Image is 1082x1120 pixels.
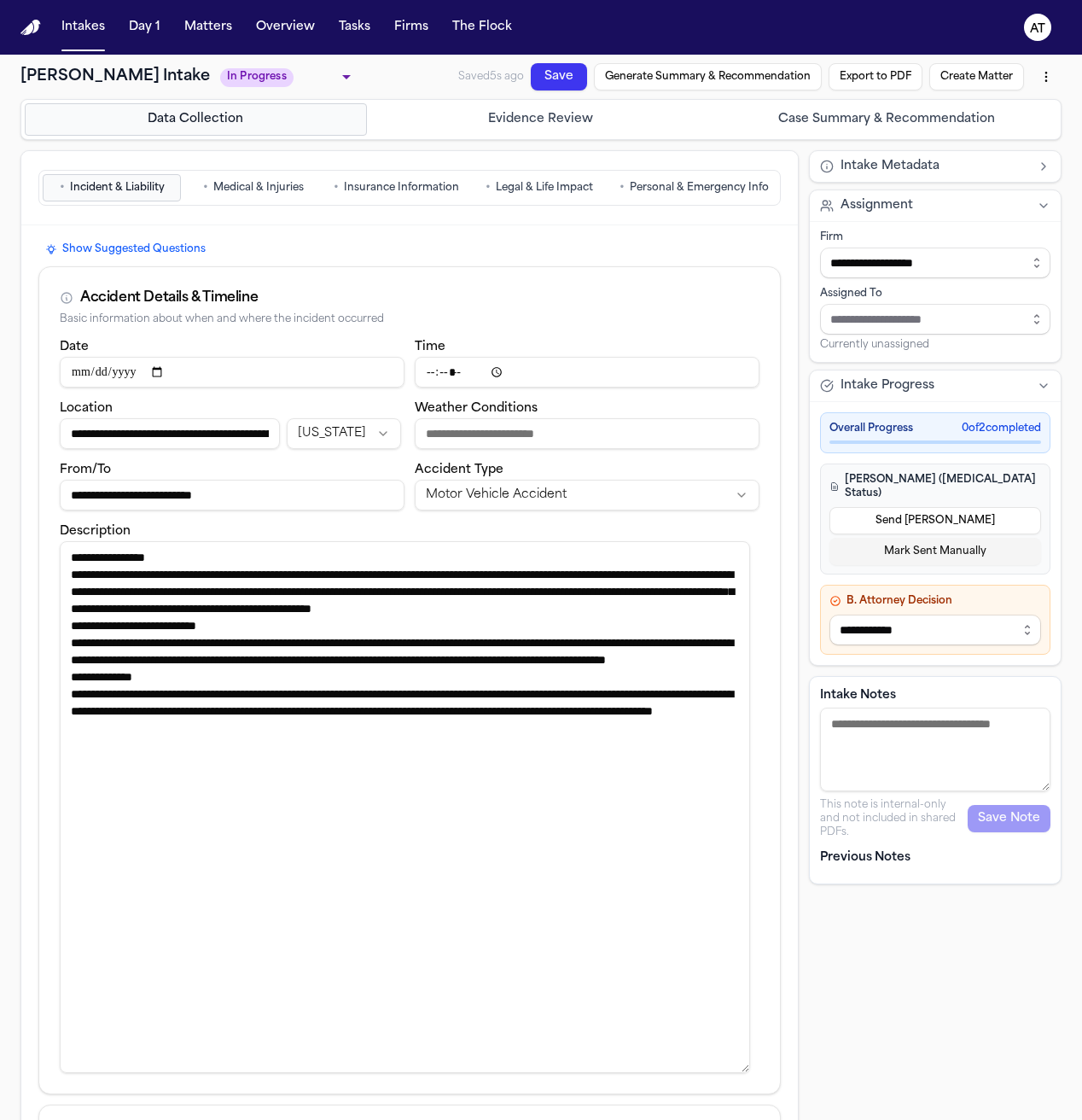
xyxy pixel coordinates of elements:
[20,20,41,36] a: Home
[841,158,939,175] span: Intake Metadata
[55,12,112,43] button: Intakes
[820,338,929,352] span: Currently unassigned
[1031,61,1062,92] button: More actions
[220,65,357,89] div: Update intake status
[820,230,1050,244] div: Firm
[332,12,377,43] button: Tasks
[184,174,323,201] button: Go to Medical & Injuries
[810,190,1061,221] button: Assignment
[370,103,713,136] button: Go to Evidence Review step
[458,72,524,82] span: Saved 5s ago
[612,174,777,201] button: Go to Personal & Emergency Info
[829,422,913,435] span: Overall Progress
[829,538,1041,565] button: Mark Sent Manually
[60,357,404,388] input: Incident date
[25,103,1057,136] nav: Intake steps
[841,377,934,394] span: Intake Progress
[820,287,1050,300] div: Assigned To
[415,341,445,353] label: Time
[60,179,65,196] span: •
[820,304,1050,335] input: Assign to staff member
[829,63,922,90] button: Export to PDF
[820,849,1050,866] p: Previous Notes
[177,12,239,43] button: Matters
[213,181,304,195] span: Medical & Injuries
[326,174,467,201] button: Go to Insurance Information
[820,248,1050,278] input: Select firm
[415,464,503,476] label: Accident Type
[820,708,1050,791] textarea: Intake notes
[60,418,280,449] input: Incident location
[829,507,1041,534] button: Send [PERSON_NAME]
[60,541,750,1073] textarea: Incident description
[220,68,294,87] span: In Progress
[60,525,131,538] label: Description
[486,179,491,196] span: •
[841,197,913,214] span: Assignment
[820,798,968,839] p: This note is internal-only and not included in shared PDFs.
[122,12,167,43] button: Day 1
[20,20,41,36] img: Finch Logo
[60,464,111,476] label: From/To
[496,181,593,195] span: Legal & Life Impact
[620,179,625,196] span: •
[20,65,210,89] h1: [PERSON_NAME] Intake
[70,181,165,195] span: Incident & Liability
[531,63,587,90] button: Save
[810,151,1061,182] button: Intake Metadata
[60,341,89,353] label: Date
[60,480,404,510] input: From/To destination
[715,103,1057,136] button: Go to Case Summary & Recommendation step
[594,63,822,90] button: Generate Summary & Recommendation
[60,313,759,326] div: Basic information about when and where the incident occurred
[810,370,1061,401] button: Intake Progress
[829,594,1041,608] h4: B. Attorney Decision
[203,179,208,196] span: •
[334,179,339,196] span: •
[445,12,519,43] button: The Flock
[60,402,113,415] label: Location
[829,473,1041,500] h4: [PERSON_NAME] ([MEDICAL_DATA] Status)
[962,422,1041,435] span: 0 of 2 completed
[287,418,402,449] button: Incident state
[80,288,258,308] div: Accident Details & Timeline
[344,181,459,195] span: Insurance Information
[630,181,769,195] span: Personal & Emergency Info
[470,174,608,201] button: Go to Legal & Life Impact
[25,103,367,136] button: Go to Data Collection step
[820,687,1050,704] label: Intake Notes
[415,402,538,415] label: Weather Conditions
[929,63,1024,90] button: Create Matter
[43,174,181,201] button: Go to Incident & Liability
[387,12,435,43] button: Firms
[38,239,212,260] button: Show Suggested Questions
[415,357,759,388] input: Incident time
[249,12,322,43] button: Overview
[415,418,759,449] input: Weather conditions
